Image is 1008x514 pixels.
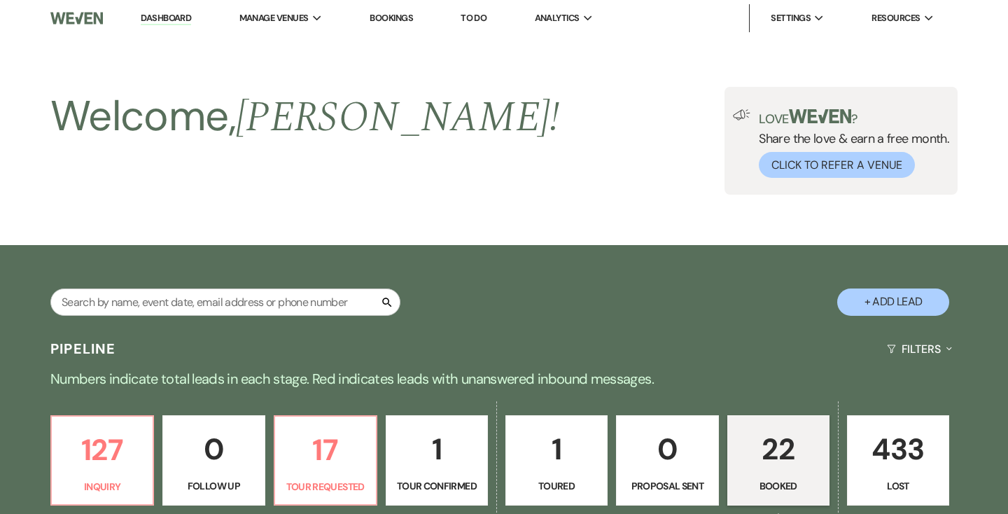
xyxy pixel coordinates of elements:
[871,11,920,25] span: Resources
[50,289,400,316] input: Search by name, event date, email address or phone number
[736,478,820,494] p: Booked
[535,11,580,25] span: Analytics
[759,109,949,125] p: Love ?
[727,415,829,506] a: 22Booked
[395,478,479,494] p: Tour Confirmed
[771,11,811,25] span: Settings
[162,415,265,506] a: 0Follow Up
[616,415,718,506] a: 0Proposal Sent
[141,12,191,25] a: Dashboard
[386,415,488,506] a: 1Tour Confirmed
[881,331,958,368] button: Filters
[50,415,154,506] a: 127Inquiry
[50,87,559,147] h2: Welcome,
[50,339,116,359] h3: Pipeline
[733,109,750,120] img: loud-speaker-illustration.svg
[837,289,949,316] button: + Add Lead
[60,426,144,473] p: 127
[625,478,709,494] p: Proposal Sent
[625,426,709,473] p: 0
[283,479,367,494] p: Tour Requested
[395,426,479,473] p: 1
[847,415,949,506] a: 433Lost
[171,478,255,494] p: Follow Up
[60,479,144,494] p: Inquiry
[370,12,413,24] a: Bookings
[239,11,309,25] span: Manage Venues
[171,426,255,473] p: 0
[759,152,915,178] button: Click to Refer a Venue
[274,415,377,506] a: 17Tour Requested
[856,426,940,473] p: 433
[461,12,486,24] a: To Do
[514,426,598,473] p: 1
[736,426,820,473] p: 22
[236,85,559,150] span: [PERSON_NAME] !
[750,109,949,178] div: Share the love & earn a free month.
[789,109,851,123] img: weven-logo-green.svg
[514,478,598,494] p: Toured
[283,426,367,473] p: 17
[505,415,608,506] a: 1Toured
[856,478,940,494] p: Lost
[50,4,103,33] img: Weven Logo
